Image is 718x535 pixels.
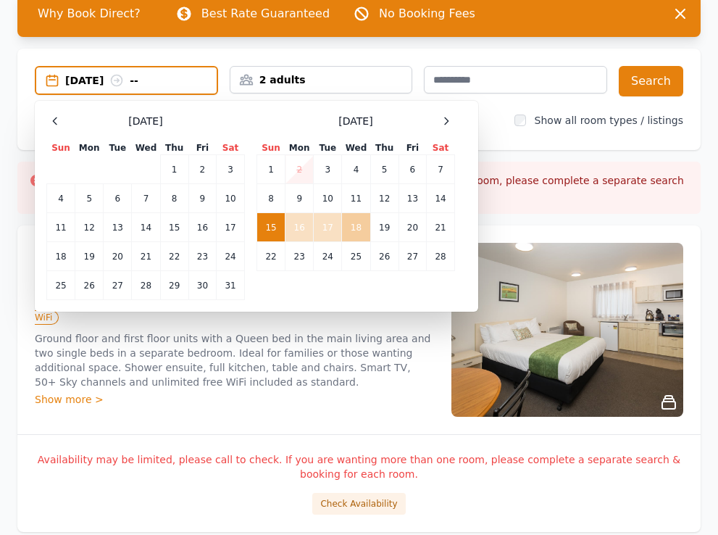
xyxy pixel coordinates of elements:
td: 2 [188,155,216,184]
p: Best Rate Guaranteed [201,5,330,22]
td: 16 [188,213,216,242]
th: Sun [257,141,285,155]
td: 21 [132,242,160,271]
td: 20 [104,242,132,271]
th: Fri [398,141,426,155]
label: Show all room types / listings [535,115,683,126]
p: No Booking Fees [379,5,475,22]
td: 5 [75,184,104,213]
td: 4 [342,155,370,184]
td: 7 [427,155,455,184]
button: Search [619,66,683,96]
th: Wed [132,141,160,155]
button: Check Availability [312,493,405,515]
td: 10 [314,184,342,213]
td: 1 [257,155,285,184]
td: 2 [285,155,314,184]
th: Thu [160,141,188,155]
td: 20 [398,213,426,242]
td: 12 [75,213,104,242]
p: Ground floor and first floor units with a Queen bed in the main living area and two single beds i... [35,331,434,389]
td: 28 [427,242,455,271]
th: Sun [47,141,75,155]
td: 24 [314,242,342,271]
td: 11 [342,184,370,213]
th: Thu [370,141,398,155]
th: Mon [285,141,314,155]
td: 15 [160,213,188,242]
td: 1 [160,155,188,184]
td: 29 [160,271,188,300]
td: 19 [75,242,104,271]
td: 19 [370,213,398,242]
td: 23 [188,242,216,271]
th: Tue [104,141,132,155]
td: 23 [285,242,314,271]
span: [DATE] [338,114,372,128]
td: 15 [257,213,285,242]
td: 21 [427,213,455,242]
div: 2 adults [230,72,412,87]
td: 3 [217,155,245,184]
td: 26 [75,271,104,300]
td: 25 [342,242,370,271]
td: 9 [285,184,314,213]
td: 10 [217,184,245,213]
td: 22 [160,242,188,271]
td: 17 [217,213,245,242]
td: 11 [47,213,75,242]
td: 5 [370,155,398,184]
div: Show more > [35,392,434,407]
td: 18 [342,213,370,242]
th: Sat [217,141,245,155]
th: Tue [314,141,342,155]
td: 9 [188,184,216,213]
div: [DATE] -- [65,73,217,88]
td: 3 [314,155,342,184]
th: Wed [342,141,370,155]
td: 4 [47,184,75,213]
td: 12 [370,184,398,213]
td: 28 [132,271,160,300]
td: 7 [132,184,160,213]
td: 18 [47,242,75,271]
td: 24 [217,242,245,271]
td: 26 [370,242,398,271]
td: 8 [257,184,285,213]
td: 30 [188,271,216,300]
td: 31 [217,271,245,300]
td: 8 [160,184,188,213]
td: 22 [257,242,285,271]
td: 27 [104,271,132,300]
span: [DATE] [128,114,162,128]
th: Fri [188,141,216,155]
p: Availability may be limited, please call to check. If you are wanting more than one room, please ... [35,452,683,481]
th: Mon [75,141,104,155]
td: 16 [285,213,314,242]
td: 13 [104,213,132,242]
th: Sat [427,141,455,155]
td: 27 [398,242,426,271]
td: 13 [398,184,426,213]
td: 17 [314,213,342,242]
td: 14 [132,213,160,242]
td: 14 [427,184,455,213]
td: 25 [47,271,75,300]
td: 6 [104,184,132,213]
td: 6 [398,155,426,184]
